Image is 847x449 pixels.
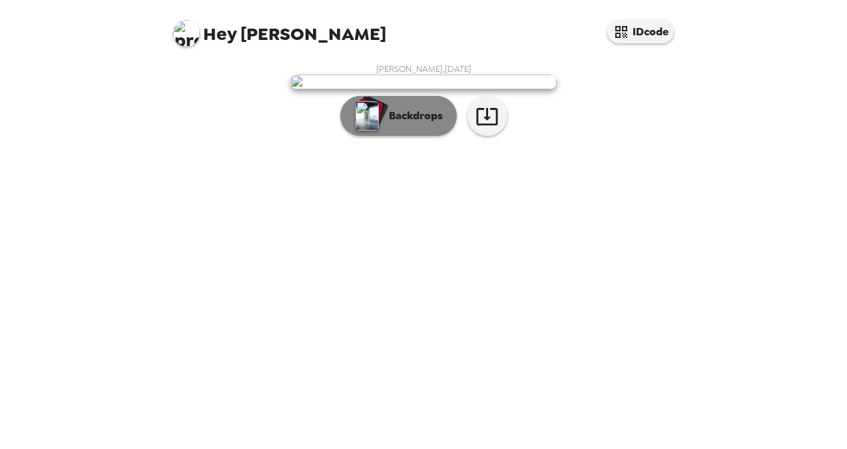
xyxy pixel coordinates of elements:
p: Backdrops [382,108,443,124]
span: [PERSON_NAME] [173,13,386,43]
img: profile pic [173,20,200,47]
span: [PERSON_NAME] , [DATE] [376,63,471,75]
span: Hey [203,22,236,46]
button: Backdrops [340,96,457,136]
img: user [290,75,557,89]
button: IDcode [607,20,674,43]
